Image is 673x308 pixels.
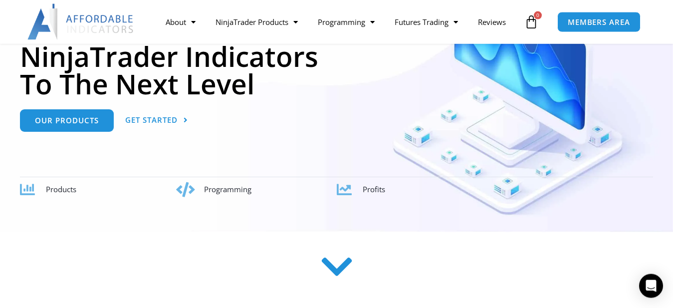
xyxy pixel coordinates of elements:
[27,4,135,40] img: LogoAI | Affordable Indicators – NinjaTrader
[534,11,542,19] span: 0
[568,18,630,26] span: MEMBERS AREA
[46,184,76,194] span: Products
[385,10,468,33] a: Futures Trading
[639,274,663,298] div: Open Intercom Messenger
[468,10,516,33] a: Reviews
[20,42,653,97] h1: NinjaTrader Indicators To The Next Level
[206,10,308,33] a: NinjaTrader Products
[156,10,522,33] nav: Menu
[557,12,641,32] a: MEMBERS AREA
[308,10,385,33] a: Programming
[125,109,188,132] a: Get Started
[35,117,99,124] span: Our Products
[204,184,251,194] span: Programming
[156,10,206,33] a: About
[509,7,553,36] a: 0
[20,109,114,132] a: Our Products
[125,116,178,124] span: Get Started
[363,184,385,194] span: Profits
